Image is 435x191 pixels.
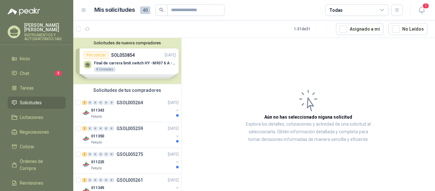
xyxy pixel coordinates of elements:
div: 0 [88,126,92,131]
a: Órdenes de Compra [8,155,66,174]
span: 1 [422,3,429,9]
div: 1 [82,178,87,182]
img: Logo peakr [8,8,40,15]
div: 0 [98,178,103,182]
div: Solicitudes de nuevos compradoresPor cotizarSOL053854[DATE] Final de carrera limit switch HY -M90... [73,38,181,84]
a: 1 0 0 0 0 0 GSOL005275[DATE] Company Logo011225Patojito [82,151,180,171]
div: 0 [109,152,114,157]
div: 0 [109,178,114,182]
div: 0 [104,100,109,105]
div: 0 [109,126,114,131]
span: Chat [20,70,29,77]
span: Órdenes de Compra [20,158,60,172]
div: 0 [98,100,103,105]
a: 1 0 0 0 0 0 GSOL005264[DATE] Company Logo011343Patojito [82,99,180,119]
div: 0 [93,100,98,105]
button: Asignado a mi [336,23,383,35]
a: Cotizar [8,141,66,153]
span: Inicio [20,55,30,62]
div: 1 - 31 de 31 [294,24,331,34]
div: Todas [329,7,343,14]
a: Licitaciones [8,111,66,123]
button: No Leídos [389,23,427,35]
p: [PERSON_NAME] [PERSON_NAME] [24,23,66,32]
div: 1 [82,100,87,105]
span: Negociaciones [20,129,49,136]
div: 0 [88,178,92,182]
span: 3 [55,71,62,76]
span: Tareas [20,84,34,92]
p: 011349 [91,185,104,191]
p: GSOL005259 [117,126,143,131]
p: Patojito [91,166,102,171]
a: Negociaciones [8,126,66,138]
span: Cotizar [20,143,34,150]
p: GSOL005275 [117,152,143,157]
span: Solicitudes [20,99,42,106]
div: 0 [93,178,98,182]
p: 011350 [91,133,104,139]
p: 011225 [91,159,104,165]
span: Remisiones [20,180,43,187]
p: Explora los detalles, cotizaciones y actividad de una solicitud al seleccionarla. Obtén informaci... [245,121,371,143]
p: [DATE] [168,151,179,158]
img: Company Logo [82,161,90,168]
h1: Mis solicitudes [94,5,135,15]
button: 1 [416,4,427,16]
span: search [159,8,164,12]
div: 0 [88,152,92,157]
a: Chat3 [8,67,66,79]
img: Company Logo [82,109,90,117]
button: Solicitudes de nuevos compradores [76,40,179,45]
p: [DATE] [168,126,179,132]
a: Inicio [8,53,66,65]
p: GSOL005261 [117,178,143,182]
p: [DATE] [168,177,179,183]
p: GSOL005264 [117,100,143,105]
div: Solicitudes de tus compradores [73,84,181,96]
div: 0 [109,100,114,105]
div: 0 [93,152,98,157]
p: [DATE] [168,100,179,106]
span: 40 [140,6,150,14]
a: Remisiones [8,177,66,189]
div: 0 [98,152,103,157]
p: INSTRUMENTOS Y AUTOMATISMOS SAS [24,33,66,41]
div: 1 [82,126,87,131]
img: Company Logo [82,135,90,143]
h3: Aún no has seleccionado niguna solicitud [264,114,352,121]
a: Solicitudes [8,97,66,109]
div: 0 [104,152,109,157]
a: Tareas [8,82,66,94]
div: 0 [88,100,92,105]
p: Patojito [91,114,102,119]
a: 1 0 0 0 0 0 GSOL005259[DATE] Company Logo011350Patojito [82,125,180,145]
div: 0 [104,126,109,131]
p: Patojito [91,140,102,145]
div: 0 [104,178,109,182]
span: Licitaciones [20,114,43,121]
div: 0 [98,126,103,131]
div: 0 [93,126,98,131]
p: 011343 [91,107,104,114]
div: 1 [82,152,87,157]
